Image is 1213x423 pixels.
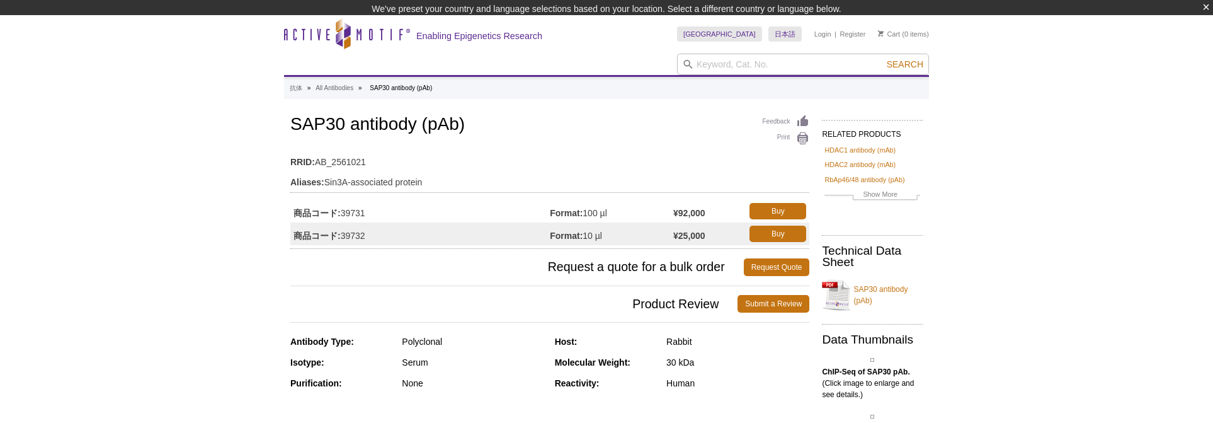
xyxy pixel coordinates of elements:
[749,203,806,219] a: Buy
[822,245,923,268] h2: Technical Data Sheet
[402,357,545,368] div: Serum
[402,336,545,347] div: Polyclonal
[290,169,809,189] td: Sin3A-associated protein
[822,276,923,314] a: SAP30 antibody (pAb)
[666,336,809,347] div: Rabbit
[822,334,923,345] h2: Data Thumbnails
[290,156,315,168] strong: RRID:
[824,144,896,156] a: HDAC1 antibody (mAb)
[822,366,923,400] p: (Click image to enlarge and see details.)
[290,149,809,169] td: AB_2561021
[316,83,353,94] a: All Antibodies
[290,258,744,276] span: Request a quote for a bulk order
[666,357,809,368] div: 30 kDa
[290,378,342,388] strong: Purification:
[550,200,673,223] td: 100 µl
[834,26,836,42] li: |
[870,358,874,362] img: SAP30 antibody (pAb) tested by ChIP-Seq.
[358,84,362,91] li: »
[550,223,673,245] td: 10 µl
[293,230,341,241] strong: 商品コード:
[824,174,904,185] a: RbAp46/48 antibody (pAb)
[878,26,929,42] li: (0 items)
[290,223,550,245] td: 39732
[290,83,302,94] a: 抗体
[293,207,341,219] strong: 商品コード:
[307,84,311,91] li: »
[673,207,705,219] strong: ¥92,000
[402,378,545,389] div: None
[744,258,810,276] a: Request Quote
[883,59,927,70] button: Search
[290,115,809,136] h1: SAP30 antibody (pAb)
[822,368,909,376] b: ChIP-Seq of SAP30 pAb.
[677,54,929,75] input: Keyword, Cat. No.
[290,295,737,313] span: Product Review
[768,26,802,42] a: 日本語
[550,230,583,241] strong: Format:
[814,30,831,38] a: Login
[555,378,600,388] strong: Reactivity:
[887,59,923,69] span: Search
[290,337,354,347] strong: Antibody Type:
[878,30,884,37] img: Your Cart
[870,415,874,419] img: SAP30 antibody (pAb) tested by Western blot.
[370,84,432,91] li: SAP30 antibody (pAb)
[290,177,324,188] strong: Aliases:
[762,115,809,129] a: Feedback
[290,200,550,223] td: 39731
[878,30,900,38] a: Cart
[666,378,809,389] div: Human
[737,295,809,313] a: Submit a Review
[673,230,705,241] strong: ¥25,000
[555,357,630,368] strong: Molecular Weight:
[677,26,762,42] a: [GEOGRAPHIC_DATA]
[555,337,578,347] strong: Host:
[762,132,809,146] a: Print
[822,120,923,142] h2: RELATED PRODUCTS
[824,159,896,170] a: HDAC2 antibody (mAb)
[749,226,806,242] a: Buy
[416,30,542,42] h2: Enabling Epigenetics Research
[290,357,324,368] strong: Isotype:
[840,30,865,38] a: Register
[550,207,583,219] strong: Format:
[824,188,920,203] a: Show More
